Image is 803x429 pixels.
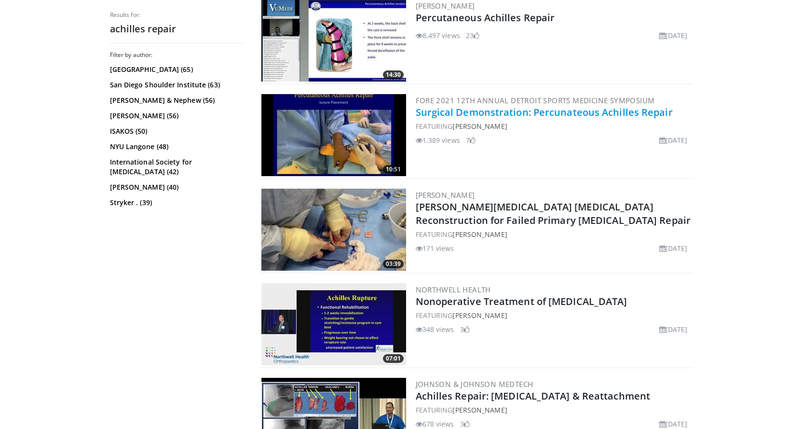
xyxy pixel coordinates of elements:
[416,379,533,389] a: Johnson & Johnson MedTech
[416,295,627,308] a: Nonoperative Treatment of [MEDICAL_DATA]
[460,324,470,334] li: 3
[110,80,243,90] a: San Diego Shoulder Institute (63)
[110,11,245,19] p: Results for:
[466,30,479,41] li: 23
[659,324,688,334] li: [DATE]
[416,11,555,24] a: Percutaneous Achilles Repair
[261,283,406,365] a: 07:01
[659,419,688,429] li: [DATE]
[110,65,243,74] a: [GEOGRAPHIC_DATA] (65)
[416,229,692,239] div: FEATURING
[110,157,243,177] a: International Society for [MEDICAL_DATA] (42)
[452,122,507,131] a: [PERSON_NAME]
[416,190,475,200] a: [PERSON_NAME]
[261,189,406,271] img: 33de5d74-51c9-46a1-9576-5643e8ed9125.300x170_q85_crop-smart_upscale.jpg
[416,324,454,334] li: 348 views
[383,165,404,174] span: 10:51
[416,285,491,294] a: Northwell Health
[110,126,243,136] a: ISAKOS (50)
[383,70,404,79] span: 14:30
[460,419,470,429] li: 3
[110,182,243,192] a: [PERSON_NAME] (40)
[261,283,406,365] img: de843dd5-a4e6-4ea6-9ddc-cde3c9740f72.300x170_q85_crop-smart_upscale.jpg
[452,230,507,239] a: [PERSON_NAME]
[383,260,404,268] span: 03:39
[452,311,507,320] a: [PERSON_NAME]
[261,189,406,271] a: 03:39
[416,1,475,11] a: [PERSON_NAME]
[110,142,243,152] a: NYU Langone (48)
[416,200,691,227] a: [PERSON_NAME][MEDICAL_DATA] [MEDICAL_DATA] Reconstruction for Failed Primary [MEDICAL_DATA] Repair
[383,354,404,363] span: 07:01
[110,111,243,121] a: [PERSON_NAME] (56)
[452,405,507,415] a: [PERSON_NAME]
[416,121,692,131] div: FEATURING
[110,96,243,105] a: [PERSON_NAME] & Nephew (56)
[416,135,460,145] li: 1,389 views
[110,51,245,59] h3: Filter by author:
[416,30,460,41] li: 8,497 views
[261,94,406,176] img: 3ccfd6a2-eaf5-4e37-a990-7aa0df0cde85.300x170_q85_crop-smart_upscale.jpg
[416,419,454,429] li: 678 views
[466,135,476,145] li: 7
[416,405,692,415] div: FEATURING
[416,106,673,119] a: Surgical Demonstration: Percunateous Achilles Repair
[659,243,688,253] li: [DATE]
[659,135,688,145] li: [DATE]
[659,30,688,41] li: [DATE]
[416,389,651,402] a: Achilles Repair: [MEDICAL_DATA] & Reattachment
[416,310,692,320] div: FEATURING
[261,94,406,176] a: 10:51
[416,96,655,105] a: FORE 2021 12th Annual Detroit Sports Medicine Symposium
[110,198,243,208] a: Stryker . (39)
[416,243,454,253] li: 171 views
[110,23,245,35] h2: achilles repair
